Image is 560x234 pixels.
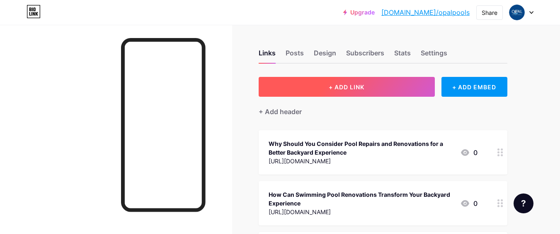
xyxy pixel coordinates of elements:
div: Settings [421,48,447,63]
a: Upgrade [343,9,375,16]
div: Why Should You Consider Pool Repairs and Renovations for a Better Backyard Experience [269,139,453,157]
img: opalpools [509,5,525,20]
div: + ADD EMBED [441,77,507,97]
a: [DOMAIN_NAME]/opalpools [381,7,470,17]
div: 0 [460,198,478,208]
div: [URL][DOMAIN_NAME] [269,157,453,165]
div: 0 [460,148,478,158]
button: + ADD LINK [259,77,435,97]
div: [URL][DOMAIN_NAME] [269,208,453,216]
div: Share [482,8,497,17]
div: How Can Swimming Pool Renovations Transform Your Backyard Experience [269,190,453,208]
div: Subscribers [346,48,384,63]
span: + ADD LINK [329,84,364,91]
div: Design [314,48,336,63]
div: + Add header [259,107,302,117]
div: Links [259,48,276,63]
div: Posts [286,48,304,63]
div: Stats [394,48,411,63]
